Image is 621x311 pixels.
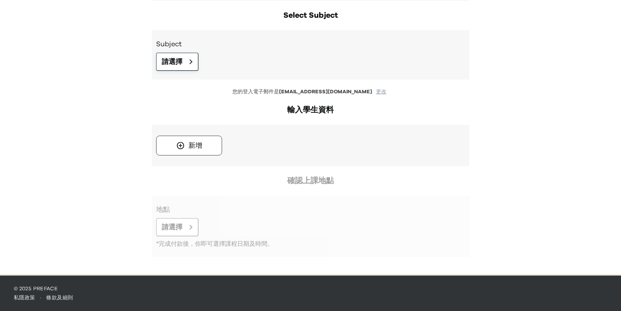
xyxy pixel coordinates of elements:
[279,89,372,94] span: [EMAIL_ADDRESS][DOMAIN_NAME]
[35,295,46,300] span: ·
[14,295,35,300] a: 私隱政策
[14,285,607,292] p: © 2025 Preface
[152,10,469,22] h2: Select Subject
[373,88,389,95] button: 更改
[156,39,465,49] h3: Subject
[156,53,198,71] button: 請選擇
[152,104,469,116] h2: 輸入學生資料
[188,140,202,151] div: 新增
[152,175,469,187] h2: 確認上課地點
[156,136,222,155] button: 新增
[152,88,469,95] p: 您的登入電子郵件是
[162,57,182,67] span: 請選擇
[46,295,73,300] a: 條款及細則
